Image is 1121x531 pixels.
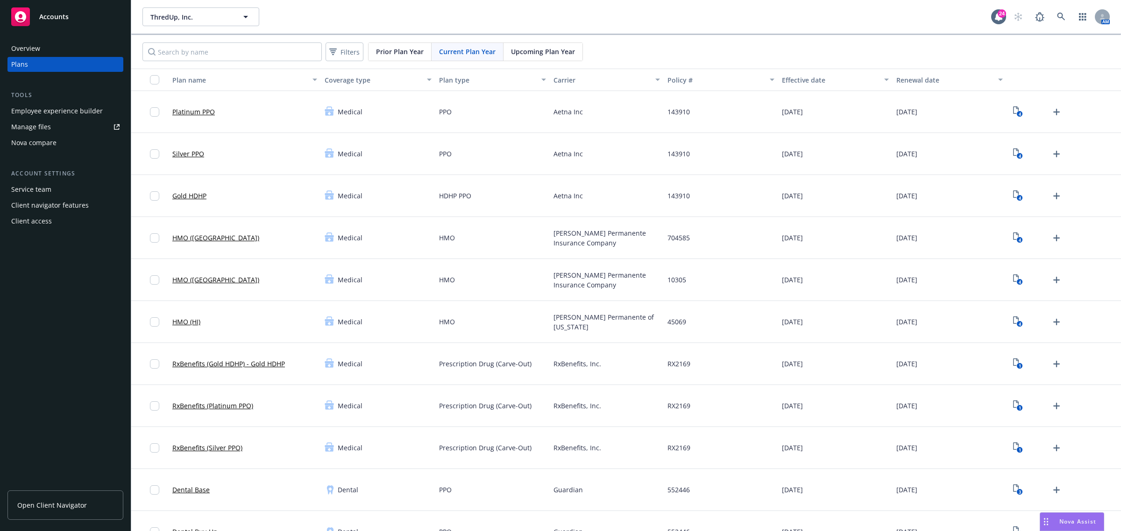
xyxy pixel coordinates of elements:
a: HMO ([GEOGRAPHIC_DATA]) [172,233,259,243]
span: PPO [439,485,452,495]
span: 143910 [667,191,690,201]
input: Select all [150,75,159,84]
a: Nova compare [7,135,123,150]
div: Plan type [439,75,536,85]
span: Medical [338,107,362,117]
div: Nova compare [11,135,57,150]
span: Medical [338,317,362,327]
span: [PERSON_NAME] Permanente Insurance Company [553,270,660,290]
text: 3 [1018,489,1021,495]
a: Report a Bug [1030,7,1049,26]
span: Guardian [553,485,583,495]
a: Gold HDHP [172,191,206,201]
div: Client navigator features [11,198,89,213]
input: Toggle Row Selected [150,191,159,201]
span: HDHP PPO [439,191,471,201]
button: Effective date [778,69,893,91]
span: HMO [439,317,455,327]
button: Carrier [550,69,664,91]
span: [DATE] [896,107,917,117]
span: [DATE] [896,275,917,285]
button: Renewal date [893,69,1007,91]
text: 4 [1018,153,1021,159]
span: HMO [439,275,455,285]
span: [DATE] [782,191,803,201]
input: Toggle Row Selected [150,233,159,243]
text: 1 [1018,363,1021,369]
text: 1 [1018,447,1021,453]
span: Prior Plan Year [376,47,424,56]
a: View Plan Documents [1010,147,1025,161]
button: Coverage type [321,69,435,91]
span: [DATE] [896,233,917,243]
a: Upload Plan Documents [1049,314,1064,329]
span: Filters [341,47,360,57]
span: Prescription Drug (Carve-Out) [439,359,532,369]
a: Dental Base [172,485,210,495]
span: [PERSON_NAME] Permanente of [US_STATE] [553,312,660,332]
div: Employee experience builder [11,104,103,119]
span: Aetna Inc [553,149,583,159]
input: Toggle Row Selected [150,485,159,495]
button: Plan name [169,69,321,91]
a: Silver PPO [172,149,204,159]
a: View Plan Documents [1010,482,1025,497]
span: [DATE] [896,401,917,411]
input: Toggle Row Selected [150,107,159,117]
a: Client navigator features [7,198,123,213]
a: View Plan Documents [1010,356,1025,371]
div: Renewal date [896,75,993,85]
span: Aetna Inc [553,191,583,201]
button: ThredUp, Inc. [142,7,259,26]
div: Service team [11,182,51,197]
span: 552446 [667,485,690,495]
div: Effective date [782,75,879,85]
button: Policy # [664,69,778,91]
span: Prescription Drug (Carve-Out) [439,401,532,411]
span: 143910 [667,149,690,159]
span: 704585 [667,233,690,243]
span: Medical [338,359,362,369]
a: Switch app [1073,7,1092,26]
a: HMO ([GEOGRAPHIC_DATA]) [172,275,259,285]
div: Policy # [667,75,764,85]
a: Employee experience builder [7,104,123,119]
text: 4 [1018,111,1021,117]
span: [DATE] [782,317,803,327]
span: ThredUp, Inc. [150,12,231,22]
span: Medical [338,443,362,453]
span: Filters [327,45,362,59]
span: 45069 [667,317,686,327]
input: Toggle Row Selected [150,317,159,327]
div: Tools [7,91,123,100]
span: Dental [338,485,358,495]
span: Aetna Inc [553,107,583,117]
a: Accounts [7,4,123,30]
span: [DATE] [782,401,803,411]
a: View Plan Documents [1010,398,1025,413]
a: Upload Plan Documents [1049,440,1064,455]
div: Account settings [7,169,123,178]
span: Medical [338,275,362,285]
span: PPO [439,107,452,117]
span: RX2169 [667,443,690,453]
span: RX2169 [667,401,690,411]
span: 10305 [667,275,686,285]
input: Toggle Row Selected [150,149,159,159]
span: [DATE] [782,233,803,243]
a: RxBenefits (Gold HDHP) - Gold HDHP [172,359,285,369]
a: HMO (HI) [172,317,200,327]
button: Nova Assist [1040,512,1104,531]
span: RX2169 [667,359,690,369]
a: View Plan Documents [1010,105,1025,119]
text: 1 [1018,405,1021,411]
a: Upload Plan Documents [1049,356,1064,371]
input: Toggle Row Selected [150,359,159,369]
div: Drag to move [1040,513,1052,531]
a: Upload Plan Documents [1049,398,1064,413]
div: Carrier [553,75,650,85]
a: View Plan Documents [1010,440,1025,455]
span: Prescription Drug (Carve-Out) [439,443,532,453]
a: Upload Plan Documents [1049,147,1064,161]
a: Search [1052,7,1071,26]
